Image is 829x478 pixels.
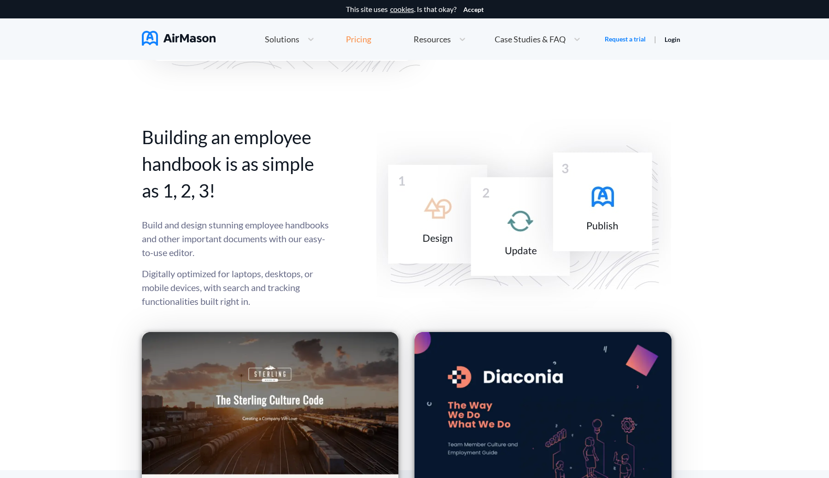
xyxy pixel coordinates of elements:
[353,118,688,312] img: Howitworks
[346,35,371,43] div: Pricing
[346,31,371,47] a: Pricing
[142,31,216,46] img: AirMason Logo
[142,124,330,204] div: Building an employee handbook is as simple as 1, 2, 3!
[414,35,451,43] span: Resources
[654,35,656,43] span: |
[463,6,484,13] button: Accept cookies
[142,218,330,259] p: Build and design stunning employee handbooks and other important documents with our easy-to-use e...
[605,35,646,44] a: Request a trial
[665,35,680,43] a: Login
[142,218,330,308] div: Digitally optimized for laptops, desktops, or mobile devices, with search and tracking functional...
[390,5,414,13] a: cookies
[265,35,299,43] span: Solutions
[495,35,566,43] span: Case Studies & FAQ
